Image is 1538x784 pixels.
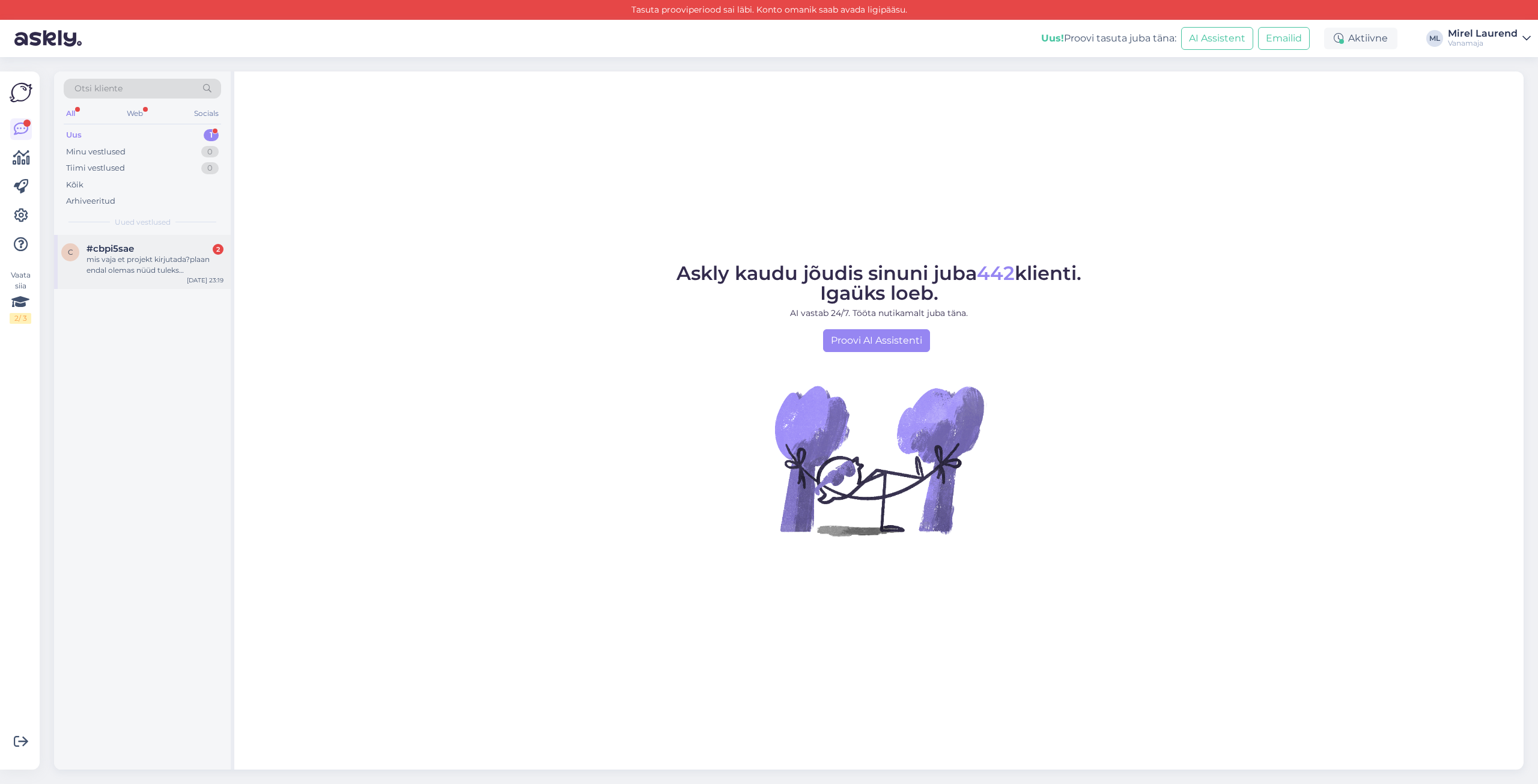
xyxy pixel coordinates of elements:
[124,106,145,121] div: Web
[66,162,125,174] div: Tiimi vestlused
[1258,27,1310,50] button: Emailid
[204,129,219,141] div: 1
[68,248,73,257] span: c
[1041,32,1064,44] b: Uus!
[676,261,1081,305] span: Askly kaudu jõudis sinuni juba klienti. Igaüks loeb.
[823,329,930,352] a: Proovi AI Assistenti
[1324,28,1397,49] div: Aktiivne
[66,129,82,141] div: Uus
[87,243,134,254] span: #cbpi5sae
[977,261,1015,285] span: 442
[10,81,32,104] img: Askly Logo
[1041,31,1176,46] div: Proovi tasuta juba täna:
[64,106,78,121] div: All
[66,146,126,158] div: Minu vestlused
[201,162,219,174] div: 0
[66,179,84,191] div: Kõik
[74,82,123,95] span: Otsi kliente
[66,195,115,207] div: Arhiveeritud
[192,106,221,121] div: Socials
[187,276,223,285] div: [DATE] 23:19
[201,146,219,158] div: 0
[1448,29,1518,38] div: Mirel Laurend
[10,270,31,324] div: Vaata siia
[1448,29,1531,48] a: Mirel LaurendVanamaja
[771,352,987,568] img: No Chat active
[1426,30,1443,47] div: ML
[1181,27,1253,50] button: AI Assistent
[115,217,171,228] span: Uued vestlused
[213,244,223,255] div: 2
[676,307,1081,320] p: AI vastab 24/7. Tööta nutikamalt juba täna.
[1448,38,1518,48] div: Vanamaja
[87,254,223,276] div: mis vaja et projekt kirjutada?plaan endal olemas nüüd tuleks programmis v vastavad skeemid teha e...
[10,313,31,324] div: 2 / 3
